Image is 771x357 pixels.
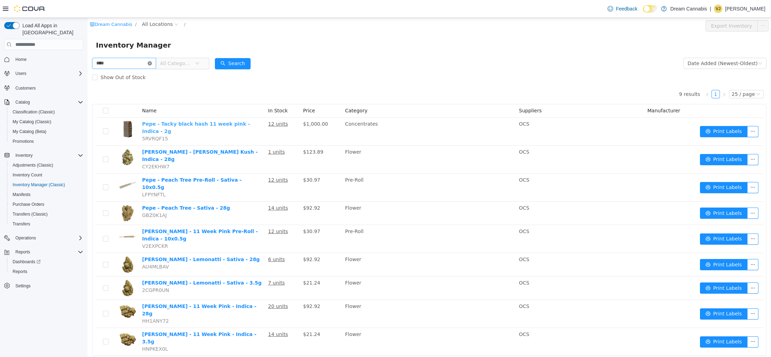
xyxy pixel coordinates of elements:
i: icon: close-circle [60,43,64,48]
td: Flower [255,310,429,338]
img: Pepe Gold - Cole's Kush - Indica - 28g hero shot [31,131,49,148]
span: Inventory Count [10,171,83,179]
span: OCS [432,314,442,319]
button: Transfers (Classic) [7,209,86,219]
a: Dashboards [10,258,43,266]
span: / [97,4,98,9]
button: Reports [1,247,86,257]
button: icon: printerPrint Labels [612,164,660,175]
span: Dashboards [13,259,41,265]
a: Classification (Classic) [10,108,58,116]
a: Pepe - Tacky black hash 11 week pink - Indica - 2g [55,103,162,116]
img: Pepe - 11 Week Pink - Indica - 28g hero shot [31,285,49,302]
a: Settings [13,282,33,290]
button: Customers [1,83,86,93]
span: Reports [10,267,83,276]
button: Settings [1,281,86,291]
button: icon: ellipsis [660,164,671,175]
span: Transfers [13,221,30,227]
button: Inventory Count [7,170,86,180]
span: Promotions [13,139,34,144]
span: Show Out of Stock [10,57,61,62]
span: Operations [15,235,36,241]
button: Inventory [1,150,86,160]
i: icon: left [618,75,622,79]
span: Settings [13,281,83,290]
td: Flower [255,282,429,310]
span: OCS [432,131,442,137]
td: Flower [255,128,429,156]
span: $123.89 [216,131,236,137]
span: Operations [13,234,83,242]
span: Inventory [15,153,33,158]
img: Pepe - Lemonatti - Sativa - 3.5g hero shot [31,261,49,279]
span: $92.92 [216,239,233,244]
span: GBZ0K1AJ [55,195,79,200]
span: Feedback [616,5,637,12]
a: Adjustments (Classic) [10,161,56,169]
a: [PERSON_NAME] - 11 Week Pink Pre-Roll - Indica - 10x0.5g [55,211,170,224]
td: Flower [255,259,429,282]
span: Customers [15,85,36,91]
button: Adjustments (Classic) [7,160,86,170]
span: Dashboards [10,258,83,266]
a: icon: shopDream Cannabis [2,4,45,9]
button: icon: ellipsis [660,241,671,252]
span: Inventory Manager (Classic) [10,181,83,189]
span: Name [55,90,69,96]
span: OCS [432,103,442,109]
span: Catalog [13,98,83,106]
u: 12 units [181,159,201,165]
span: OCS [432,211,442,216]
button: icon: printerPrint Labels [612,190,660,201]
button: icon: ellipsis [660,190,671,201]
a: Inventory Manager (Classic) [10,181,68,189]
a: Reports [10,267,30,276]
a: [PERSON_NAME] - 11 Week Pink - Indica - 28g [55,286,169,299]
button: icon: printerPrint Labels [612,290,660,302]
span: $92.92 [216,286,233,291]
button: Users [13,69,29,78]
td: Concentrates [255,100,429,128]
span: Classification (Classic) [13,109,55,115]
span: Load All Apps in [GEOGRAPHIC_DATA] [20,22,83,36]
img: Pepe - Lemonatti - Sativa - 28g hero shot [31,238,49,255]
span: Adjustments (Classic) [10,161,83,169]
button: Home [1,54,86,64]
a: Transfers [10,220,33,228]
span: $21.24 [216,262,233,268]
button: icon: ellipsis [660,265,671,276]
span: Manifests [13,192,30,197]
span: Users [15,71,26,76]
span: Suppliers [432,90,454,96]
span: $92.92 [216,187,233,193]
a: Customers [13,84,38,92]
span: Reports [15,249,30,255]
p: Dream Cannabis [670,5,707,13]
img: Pepe - Peach Tree Pre-Roll - Sativa - 10x0.5g hero shot [31,159,49,176]
button: icon: ellipsis [660,290,671,302]
button: icon: ellipsis [660,216,671,227]
div: Vincent Jabara [714,5,722,13]
span: Inventory Manager (Classic) [13,182,65,188]
span: OCS [432,187,442,193]
span: Transfers [10,220,83,228]
td: Flower [255,184,429,207]
li: 9 results [591,72,612,80]
span: OCS [432,159,442,165]
button: Manifests [7,190,86,199]
button: Export Inventory [618,2,670,14]
a: My Catalog (Beta) [10,127,49,136]
button: icon: printerPrint Labels [612,265,660,276]
button: My Catalog (Beta) [7,127,86,136]
span: Reports [13,269,27,274]
button: Reports [7,267,86,276]
td: Pre-Roll [255,207,429,235]
button: Promotions [7,136,86,146]
a: My Catalog (Classic) [10,118,54,126]
span: Settings [15,283,30,289]
a: Promotions [10,137,37,146]
button: Operations [1,233,86,243]
button: Catalog [1,97,86,107]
